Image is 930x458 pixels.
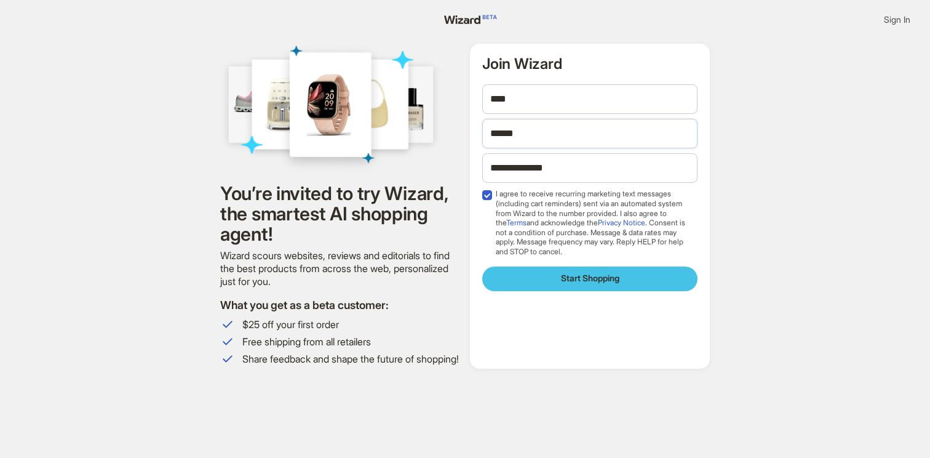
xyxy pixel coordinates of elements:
span: Share feedback and shape the future of shopping! [242,353,460,366]
h2: Join Wizard [482,56,697,72]
a: Terms [506,218,527,227]
span: I agree to receive recurring marketing text messages (including cart reminders) sent via an autom... [496,189,692,256]
span: Sign In [884,14,910,25]
span: Start Shopping [561,273,619,284]
h2: What you get as a beta customer: [220,298,460,312]
a: Privacy Notice [598,218,645,227]
div: Wizard scours websites, reviews and editorials to find the best products from across the web, per... [220,249,460,287]
button: Start Shopping [482,267,697,291]
span: Free shipping from all retailers [242,335,460,348]
button: Sign In [874,10,920,30]
span: $25 off your first order [242,318,460,331]
h1: You’re invited to try Wizard, the smartest AI shopping agent! [220,183,460,244]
